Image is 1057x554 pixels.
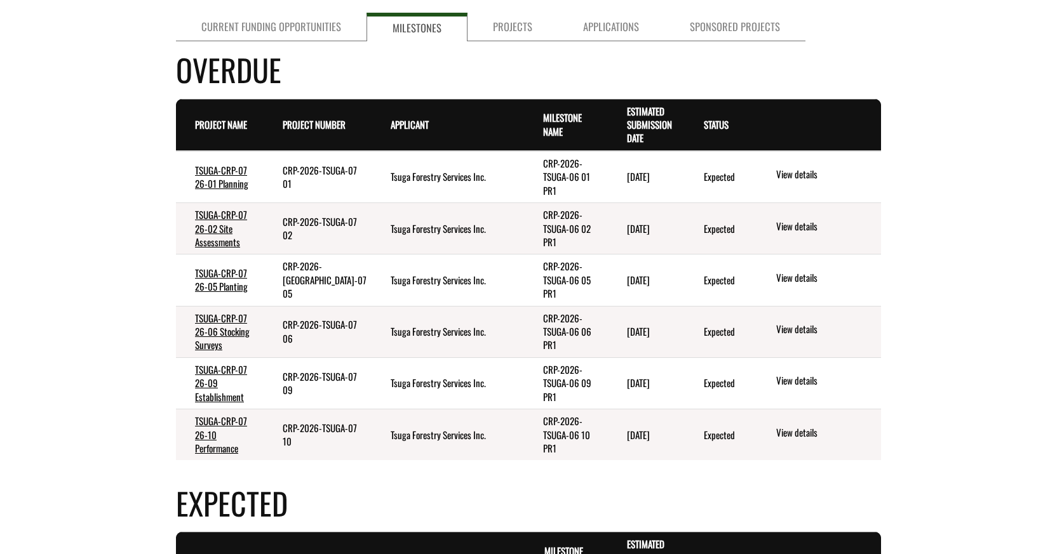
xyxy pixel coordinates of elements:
[627,273,650,287] time: [DATE]
[608,357,685,409] td: 7/31/2025
[176,13,367,41] a: Current Funding Opportunities
[664,13,805,41] a: Sponsored Projects
[176,480,881,525] h4: Expected
[195,266,248,293] a: TSUGA-CRP-07 26-05 Planting
[755,306,881,357] td: action menu
[524,409,607,461] td: CRP-2026-TSUGA-06 10 PR1
[468,13,558,41] a: Projects
[176,409,264,461] td: TSUGA-CRP-07 26-10 Performance
[195,208,247,249] a: TSUGA-CRP-07 26-02 Site Assessments
[264,409,372,461] td: CRP-2026-TSUGA-07 10
[627,428,650,442] time: [DATE]
[264,203,372,254] td: CRP-2026-TSUGA-07 02
[608,409,685,461] td: 7/31/2025
[608,306,685,357] td: 7/31/2025
[543,110,582,138] a: Milestone Name
[755,203,881,254] td: action menu
[685,306,755,357] td: Expected
[627,324,650,338] time: [DATE]
[776,426,876,441] a: View details
[391,117,429,131] a: Applicant
[176,254,264,306] td: TSUGA-CRP-07 26-05 Planting
[195,117,247,131] a: Project Name
[755,99,881,151] th: Actions
[608,254,685,306] td: 7/31/2025
[524,254,607,306] td: CRP-2026-TSUGA-06 05 PR1
[685,254,755,306] td: Expected
[524,151,607,203] td: CRP-2026-TSUGA-06 01 PR1
[755,357,881,409] td: action menu
[372,151,524,203] td: Tsuga Forestry Services Inc.
[608,151,685,203] td: 7/31/2025
[372,306,524,357] td: Tsuga Forestry Services Inc.
[372,357,524,409] td: Tsuga Forestry Services Inc.
[704,117,729,131] a: Status
[776,322,876,338] a: View details
[264,357,372,409] td: CRP-2026-TSUGA-07 09
[627,221,650,235] time: [DATE]
[755,254,881,306] td: action menu
[608,203,685,254] td: 7/31/2025
[627,169,650,183] time: [DATE]
[264,254,372,306] td: CRP-2026-TSUGA-07 05
[176,306,264,357] td: TSUGA-CRP-07 26-06 Stocking Surveys
[195,414,247,455] a: TSUGA-CRP-07 26-10 Performance
[776,271,876,286] a: View details
[372,409,524,461] td: Tsuga Forestry Services Inc.
[372,254,524,306] td: Tsuga Forestry Services Inc.
[176,151,264,203] td: TSUGA-CRP-07 26-01 Planning
[685,409,755,461] td: Expected
[524,203,607,254] td: CRP-2026-TSUGA-06 02 PR1
[176,47,881,92] h4: Overdue
[195,362,247,404] a: TSUGA-CRP-07 26-09 Establishment
[776,374,876,389] a: View details
[372,203,524,254] td: Tsuga Forestry Services Inc.
[524,357,607,409] td: CRP-2026-TSUGA-06 09 PR1
[755,151,881,203] td: action menu
[195,311,250,352] a: TSUGA-CRP-07 26-06 Stocking Surveys
[264,306,372,357] td: CRP-2026-TSUGA-07 06
[283,117,346,131] a: Project Number
[685,357,755,409] td: Expected
[755,409,881,461] td: action menu
[176,357,264,409] td: TSUGA-CRP-07 26-09 Establishment
[195,163,248,190] a: TSUGA-CRP-07 26-01 Planning
[685,151,755,203] td: Expected
[776,220,876,235] a: View details
[176,203,264,254] td: TSUGA-CRP-07 26-02 Site Assessments
[627,376,650,390] time: [DATE]
[627,104,672,145] a: Estimated Submission Date
[524,306,607,357] td: CRP-2026-TSUGA-06 06 PR1
[685,203,755,254] td: Expected
[776,168,876,183] a: View details
[558,13,664,41] a: Applications
[367,13,468,41] a: Milestones
[264,151,372,203] td: CRP-2026-TSUGA-07 01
